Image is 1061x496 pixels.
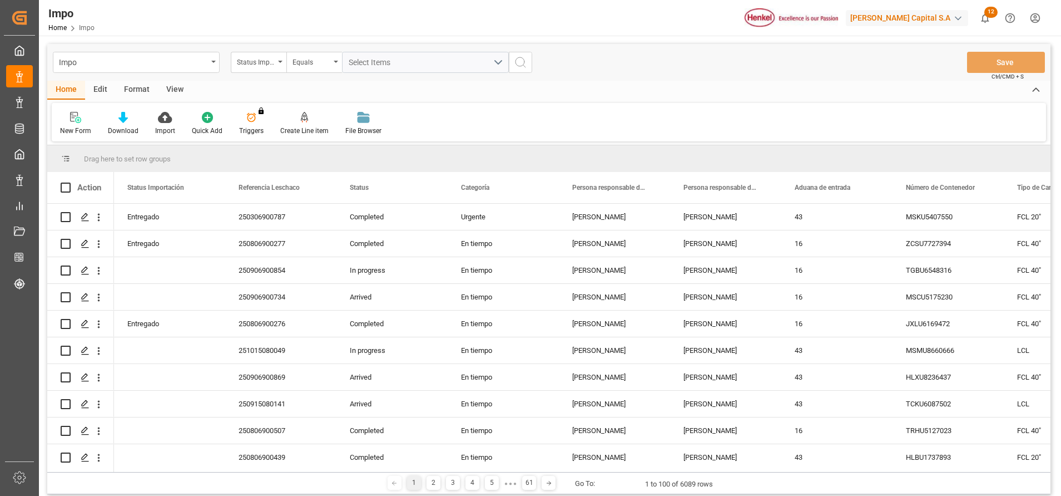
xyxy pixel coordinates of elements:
[973,6,998,31] button: show 12 new notifications
[670,337,781,364] div: [PERSON_NAME]
[893,311,1004,337] div: JXLU6169472
[292,55,330,67] div: Equals
[461,184,489,191] span: Categoría
[893,391,1004,417] div: TCKU6087502
[559,418,670,444] div: [PERSON_NAME]
[781,204,893,230] div: 43
[448,230,559,257] div: En tiempo
[47,81,85,100] div: Home
[846,10,968,26] div: [PERSON_NAME] Capital S.A
[336,364,448,390] div: Arrived
[47,364,114,391] div: Press SPACE to select this row.
[116,81,158,100] div: Format
[225,257,336,283] div: 250906900854
[448,257,559,283] div: En tiempo
[237,55,275,67] div: Status Importación
[225,311,336,337] div: 250806900276
[47,257,114,284] div: Press SPACE to select this row.
[448,337,559,364] div: En tiempo
[225,230,336,257] div: 250806900277
[60,126,91,136] div: New Form
[336,391,448,417] div: Arrived
[781,284,893,310] div: 16
[127,311,212,337] div: Entregado
[448,364,559,390] div: En tiempo
[559,284,670,310] div: [PERSON_NAME]
[336,418,448,444] div: Completed
[795,184,850,191] span: Aduana de entrada
[781,364,893,390] div: 43
[906,184,975,191] span: Número de Contenedor
[239,184,300,191] span: Referencia Leschaco
[559,257,670,283] div: [PERSON_NAME]
[53,52,220,73] button: open menu
[683,184,758,191] span: Persona responsable de seguimiento
[670,257,781,283] div: [PERSON_NAME]
[893,257,1004,283] div: TGBU6548316
[225,418,336,444] div: 250806900507
[231,52,286,73] button: open menu
[559,204,670,230] div: [PERSON_NAME]
[670,284,781,310] div: [PERSON_NAME]
[59,55,207,68] div: Impo
[448,311,559,337] div: En tiempo
[670,418,781,444] div: [PERSON_NAME]
[967,52,1045,73] button: Save
[893,337,1004,364] div: MSMU8660666
[350,184,369,191] span: Status
[984,7,998,18] span: 12
[48,5,95,22] div: Impo
[48,24,67,32] a: Home
[893,204,1004,230] div: MSKU5407550
[47,337,114,364] div: Press SPACE to select this row.
[670,364,781,390] div: [PERSON_NAME]
[559,444,670,470] div: [PERSON_NAME]
[225,391,336,417] div: 250915080141
[781,418,893,444] div: 16
[127,184,184,191] span: Status Importación
[47,391,114,418] div: Press SPACE to select this row.
[559,311,670,337] div: [PERSON_NAME]
[572,184,647,191] span: Persona responsable de la importacion
[336,257,448,283] div: In progress
[448,391,559,417] div: En tiempo
[47,230,114,257] div: Press SPACE to select this row.
[781,311,893,337] div: 16
[336,311,448,337] div: Completed
[336,204,448,230] div: Completed
[448,284,559,310] div: En tiempo
[225,204,336,230] div: 250306900787
[427,476,440,490] div: 2
[670,391,781,417] div: [PERSON_NAME]
[108,126,138,136] div: Download
[127,231,212,257] div: Entregado
[336,230,448,257] div: Completed
[158,81,192,100] div: View
[448,204,559,230] div: Urgente
[336,444,448,470] div: Completed
[670,311,781,337] div: [PERSON_NAME]
[559,337,670,364] div: [PERSON_NAME]
[846,7,973,28] button: [PERSON_NAME] Capital S.A
[998,6,1023,31] button: Help Center
[407,476,421,490] div: 1
[559,230,670,257] div: [PERSON_NAME]
[781,444,893,470] div: 43
[47,418,114,444] div: Press SPACE to select this row.
[504,479,517,488] div: ● ● ●
[448,444,559,470] div: En tiempo
[47,444,114,471] div: Press SPACE to select this row.
[559,364,670,390] div: [PERSON_NAME]
[446,476,460,490] div: 3
[893,284,1004,310] div: MSCU5175230
[781,230,893,257] div: 16
[991,72,1024,81] span: Ctrl/CMD + S
[522,476,536,490] div: 61
[509,52,532,73] button: search button
[336,284,448,310] div: Arrived
[127,204,212,230] div: Entregado
[448,418,559,444] div: En tiempo
[575,478,595,489] div: Go To:
[47,284,114,311] div: Press SPACE to select this row.
[349,58,396,67] span: Select Items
